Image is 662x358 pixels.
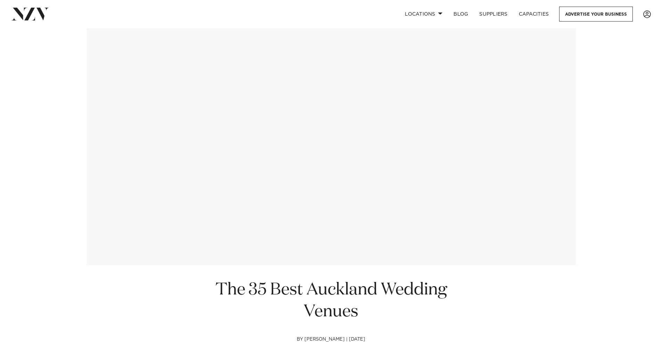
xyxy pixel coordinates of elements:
[11,8,49,20] img: nzv-logo.png
[513,7,555,22] a: Capacities
[448,7,474,22] a: BLOG
[212,279,450,323] h1: The 35 Best Auckland Wedding Venues
[399,7,448,22] a: Locations
[559,7,633,22] a: Advertise your business
[474,7,513,22] a: SUPPLIERS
